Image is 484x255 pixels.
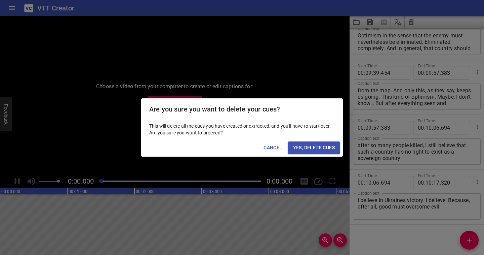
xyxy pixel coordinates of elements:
[288,141,340,154] button: Yes, Delete Cues
[264,144,282,152] span: Cancel
[293,144,335,152] span: Yes, Delete Cues
[261,141,285,154] button: Cancel
[141,120,343,139] div: This will delete all the cues you have created or extracted, and you'll have to start over. Are y...
[149,104,335,115] h2: Are you sure you want to delete your cues?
